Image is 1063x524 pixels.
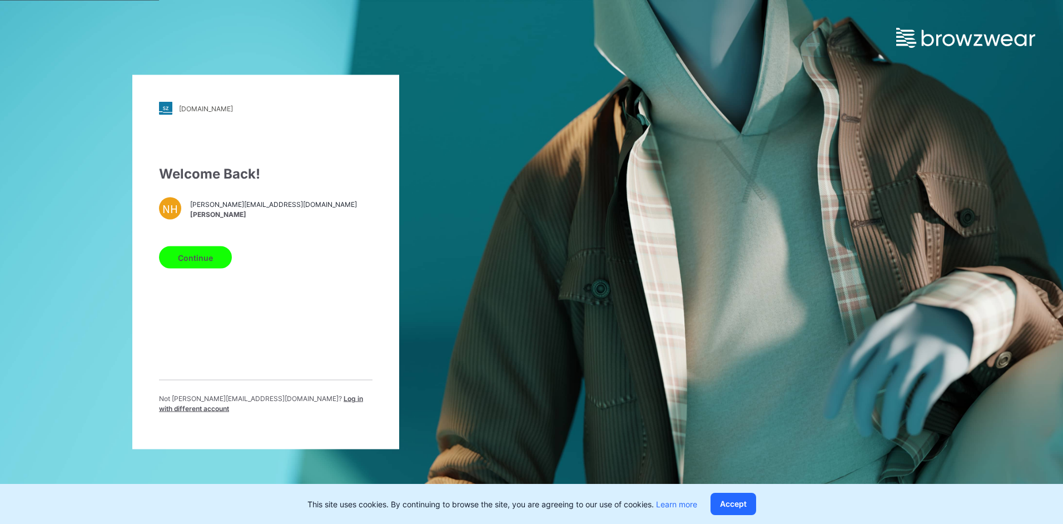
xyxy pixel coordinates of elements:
[190,209,357,219] span: [PERSON_NAME]
[307,498,697,510] p: This site uses cookies. By continuing to browse the site, you are agreeing to our use of cookies.
[711,493,756,515] button: Accept
[159,102,172,115] img: stylezone-logo.562084cfcfab977791bfbf7441f1a819.svg
[656,500,697,509] a: Learn more
[179,104,233,112] div: [DOMAIN_NAME]
[190,199,357,209] span: [PERSON_NAME][EMAIL_ADDRESS][DOMAIN_NAME]
[159,197,181,220] div: NH
[159,102,372,115] a: [DOMAIN_NAME]
[159,394,372,414] p: Not [PERSON_NAME][EMAIL_ADDRESS][DOMAIN_NAME] ?
[159,164,372,184] div: Welcome Back!
[896,28,1035,48] img: browzwear-logo.e42bd6dac1945053ebaf764b6aa21510.svg
[159,246,232,269] button: Continue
